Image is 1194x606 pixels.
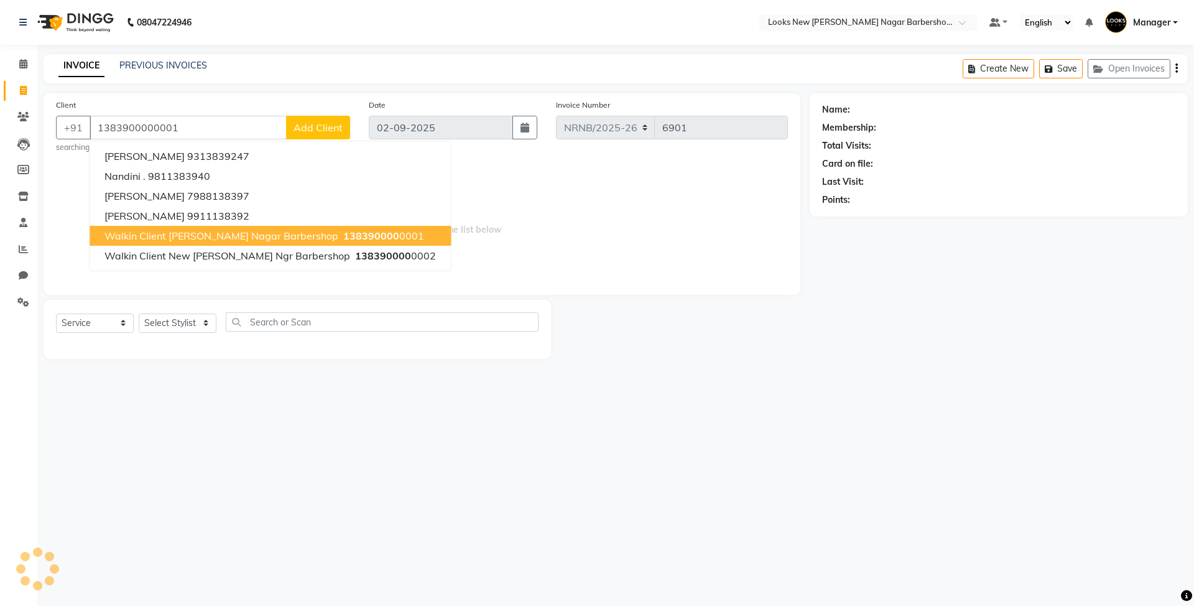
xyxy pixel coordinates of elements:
ngb-highlight: 9911138392 [187,210,249,222]
button: Save [1039,59,1083,78]
div: Points: [822,193,850,207]
button: Create New [963,59,1034,78]
span: 138390000 [343,230,399,242]
span: Manager [1133,16,1170,29]
ngb-highlight: 7988138397 [187,190,249,202]
img: Manager [1105,11,1127,33]
div: Total Visits: [822,139,871,152]
span: Select & add items from the list below [56,158,788,282]
input: Search by Name/Mobile/Email/Code [90,116,287,139]
img: logo [32,5,117,40]
button: +91 [56,116,91,139]
ngb-highlight: 0001 [341,230,424,242]
div: Name: [822,103,850,116]
span: Walkin Client [PERSON_NAME] Nagar Barbershop [104,230,338,242]
label: Invoice Number [556,100,610,111]
span: [PERSON_NAME] [104,150,185,162]
span: Walkin Client New [PERSON_NAME] Ngr Barbershop [104,249,350,262]
label: Client [56,100,76,111]
div: Last Visit: [822,175,864,189]
label: Date [369,100,386,111]
b: 08047224946 [137,5,192,40]
span: [PERSON_NAME] [104,190,185,202]
input: Search or Scan [226,312,539,332]
button: Open Invoices [1088,59,1170,78]
a: INVOICE [58,55,104,77]
a: PREVIOUS INVOICES [119,60,207,71]
span: 138390000 [355,249,411,262]
span: Add Client [294,121,343,134]
div: Membership: [822,121,876,134]
ngb-highlight: 9811383940 [148,170,210,182]
ngb-highlight: 0002 [353,249,436,262]
span: [PERSON_NAME] [104,210,185,222]
small: searching... [56,142,350,153]
span: Nandini . [104,170,146,182]
ngb-highlight: 9313839247 [187,150,249,162]
div: Card on file: [822,157,873,170]
button: Add Client [286,116,350,139]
